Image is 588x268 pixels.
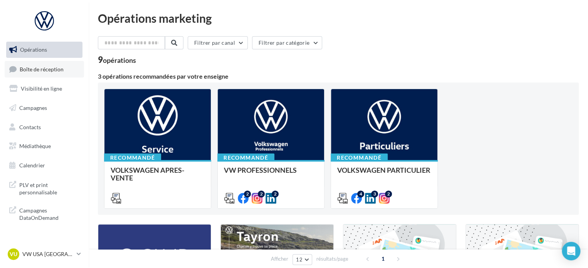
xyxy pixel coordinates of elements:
[271,255,288,263] span: Afficher
[5,119,84,135] a: Contacts
[20,66,64,72] span: Boîte de réception
[5,42,84,58] a: Opérations
[19,143,51,149] span: Médiathèque
[5,138,84,154] a: Médiathèque
[98,12,579,24] div: Opérations marketing
[357,190,364,197] div: 4
[244,190,251,197] div: 2
[224,166,297,174] span: VW PROFESSIONNELS
[272,190,279,197] div: 2
[217,153,274,162] div: Recommandé
[385,190,392,197] div: 2
[296,256,302,263] span: 12
[5,61,84,78] a: Boîte de réception
[371,190,378,197] div: 3
[377,253,389,265] span: 1
[19,105,47,111] span: Campagnes
[98,73,579,79] div: 3 opérations recommandées par votre enseigne
[5,81,84,97] a: Visibilité en ligne
[331,153,388,162] div: Recommandé
[19,162,45,169] span: Calendrier
[5,100,84,116] a: Campagnes
[292,254,312,265] button: 12
[19,205,79,222] span: Campagnes DataOnDemand
[104,153,161,162] div: Recommandé
[562,242,580,260] div: Open Intercom Messenger
[19,123,41,130] span: Contacts
[22,250,74,258] p: VW USA [GEOGRAPHIC_DATA]
[5,202,84,225] a: Campagnes DataOnDemand
[6,247,82,261] a: VU VW USA [GEOGRAPHIC_DATA]
[10,250,17,258] span: VU
[188,36,248,49] button: Filtrer par canal
[103,57,136,64] div: opérations
[337,166,430,174] span: VOLKSWAGEN PARTICULIER
[316,255,348,263] span: résultats/page
[252,36,322,49] button: Filtrer par catégorie
[258,190,265,197] div: 2
[98,56,136,64] div: 9
[20,46,47,53] span: Opérations
[21,85,62,92] span: Visibilité en ligne
[19,180,79,196] span: PLV et print personnalisable
[5,177,84,199] a: PLV et print personnalisable
[111,166,184,182] span: VOLKSWAGEN APRES-VENTE
[5,157,84,174] a: Calendrier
